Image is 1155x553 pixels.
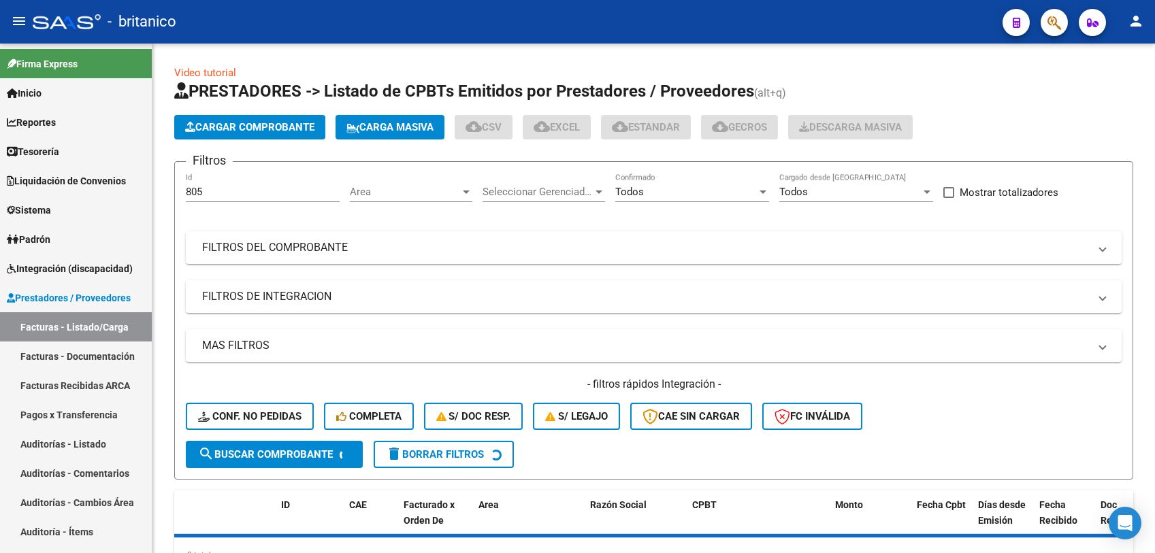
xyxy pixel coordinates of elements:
[533,403,620,430] button: S/ legajo
[350,186,460,198] span: Area
[7,86,42,101] span: Inicio
[202,289,1089,304] mat-panel-title: FILTROS DE INTEGRACION
[174,82,754,101] span: PRESTADORES -> Listado de CPBTs Emitidos por Prestadores / Proveedores
[349,499,367,510] span: CAE
[473,490,565,550] datatable-header-cell: Area
[601,115,691,139] button: Estandar
[692,499,717,510] span: CPBT
[642,410,740,422] span: CAE SIN CARGAR
[523,115,591,139] button: EXCEL
[186,377,1122,392] h4: - filtros rápidos Integración -
[174,67,236,79] a: Video tutorial
[585,490,687,550] datatable-header-cell: Razón Social
[7,173,126,188] span: Liquidación de Convenios
[346,121,434,133] span: Carga Masiva
[1109,507,1141,539] div: Open Intercom Messenger
[336,410,402,422] span: Completa
[11,13,27,29] mat-icon: menu
[7,261,133,276] span: Integración (discapacidad)
[973,490,1034,550] datatable-header-cell: Días desde Emisión
[612,121,680,133] span: Estandar
[281,499,290,510] span: ID
[701,115,778,139] button: Gecros
[186,151,233,170] h3: Filtros
[612,118,628,135] mat-icon: cloud_download
[615,186,644,198] span: Todos
[324,403,414,430] button: Completa
[534,121,580,133] span: EXCEL
[1034,490,1095,550] datatable-header-cell: Fecha Recibido
[276,490,344,550] datatable-header-cell: ID
[386,448,484,460] span: Borrar Filtros
[917,499,966,510] span: Fecha Cpbt
[186,280,1122,313] mat-expansion-panel-header: FILTROS DE INTEGRACION
[960,184,1058,201] span: Mostrar totalizadores
[534,118,550,135] mat-icon: cloud_download
[404,499,455,526] span: Facturado x Orden De
[374,441,514,468] button: Borrar Filtros
[1128,13,1144,29] mat-icon: person
[590,499,647,510] span: Razón Social
[198,410,302,422] span: Conf. no pedidas
[186,403,314,430] button: Conf. no pedidas
[202,240,1089,255] mat-panel-title: FILTROS DEL COMPROBANTE
[712,118,728,135] mat-icon: cloud_download
[779,186,808,198] span: Todos
[754,86,786,99] span: (alt+q)
[7,144,59,159] span: Tesorería
[799,121,902,133] span: Descarga Masiva
[788,115,913,139] app-download-masive: Descarga masiva de comprobantes (adjuntos)
[835,499,863,510] span: Monto
[545,410,608,422] span: S/ legajo
[7,290,131,305] span: Prestadores / Proveedores
[911,490,973,550] datatable-header-cell: Fecha Cpbt
[424,403,523,430] button: S/ Doc Resp.
[630,403,752,430] button: CAE SIN CARGAR
[762,403,862,430] button: FC Inválida
[788,115,913,139] button: Descarga Masiva
[7,232,50,247] span: Padrón
[336,115,444,139] button: Carga Masiva
[7,56,78,71] span: Firma Express
[712,121,767,133] span: Gecros
[186,329,1122,362] mat-expansion-panel-header: MAS FILTROS
[978,499,1026,526] span: Días desde Emisión
[466,121,502,133] span: CSV
[185,121,314,133] span: Cargar Comprobante
[174,115,325,139] button: Cargar Comprobante
[7,203,51,218] span: Sistema
[108,7,176,37] span: - britanico
[466,118,482,135] mat-icon: cloud_download
[344,490,398,550] datatable-header-cell: CAE
[436,410,511,422] span: S/ Doc Resp.
[830,490,911,550] datatable-header-cell: Monto
[198,448,333,460] span: Buscar Comprobante
[198,446,214,462] mat-icon: search
[478,499,499,510] span: Area
[186,441,363,468] button: Buscar Comprobante
[186,231,1122,264] mat-expansion-panel-header: FILTROS DEL COMPROBANTE
[7,115,56,130] span: Reportes
[202,338,1089,353] mat-panel-title: MAS FILTROS
[483,186,593,198] span: Seleccionar Gerenciador
[687,490,830,550] datatable-header-cell: CPBT
[386,446,402,462] mat-icon: delete
[398,490,473,550] datatable-header-cell: Facturado x Orden De
[775,410,850,422] span: FC Inválida
[455,115,513,139] button: CSV
[1039,499,1077,526] span: Fecha Recibido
